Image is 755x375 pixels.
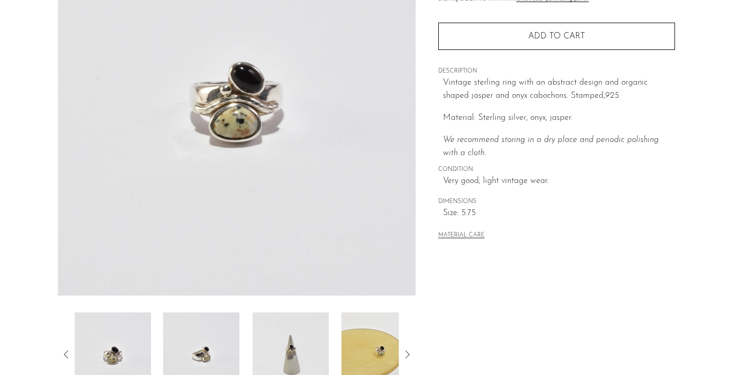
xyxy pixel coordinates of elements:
span: Add to cart [528,32,585,40]
span: CONDITION [438,165,675,175]
button: MATERIAL CARE [438,232,485,240]
span: DESCRIPTION [438,67,675,76]
span: Very good; light vintage wear. [443,175,675,188]
span: DIMENSIONS [438,197,675,207]
p: Material: Sterling silver, onyx, jasper. [443,112,675,125]
p: Vintage sterling ring with an abstract design and organic shaped jasper and onyx cabochons. Stamped, [443,76,675,103]
span: Size: 5.75 [443,207,675,220]
i: We recommend storing in a dry place and periodic polishing with a cloth. [443,136,659,158]
em: 925. [605,92,620,100]
button: Add to cart [438,23,675,50]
